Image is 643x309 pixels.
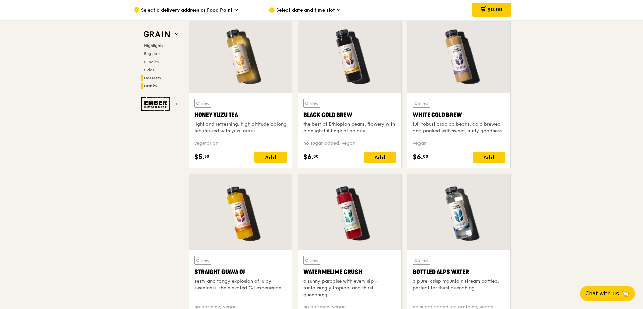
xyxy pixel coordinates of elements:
[303,278,396,298] div: a sunny paradise with every sip – tantalisingly tropical and thirst-quenching
[413,267,505,277] div: Bottled Alps Water
[194,278,287,292] div: zesty and tangy explosion of juicy sweetness, the elevated OJ experience
[276,7,335,14] span: Select date and time slot
[364,152,396,163] div: Add
[413,121,505,134] div: full robust arabica beans, cold brewed and packed with sweet, nutty goodness
[194,140,287,147] div: vegetarian
[303,140,396,147] div: no sugar added, vegan
[413,256,430,265] div: Chilled
[204,154,209,159] span: 50
[194,110,287,120] div: Honey Yuzu Tea
[413,140,505,147] div: vegan
[413,99,430,108] div: Chilled
[144,84,157,88] span: Drinks
[144,60,159,64] span: Bundles
[303,256,320,265] div: Chilled
[144,43,163,48] span: Highlights
[194,121,287,134] div: light and refreshing, high altitude oolong tea infused with yuzu citrus
[413,152,423,162] span: $6.
[144,51,160,56] span: Regulars
[487,6,502,13] span: $0.00
[141,97,172,111] img: Ember Smokery web logo
[580,286,635,301] button: Chat with us🦙
[141,28,172,40] img: Grain web logo
[303,121,396,134] div: the best of Ethiopian beans, flowery with a delightful tinge of acidity
[413,278,505,292] div: a pure, crisp mountain stream bottled, perfect for thirst quenching
[194,256,211,265] div: Chilled
[622,289,630,298] span: 🦙
[303,99,320,108] div: Chilled
[303,267,396,277] div: Watermelime Crush
[585,289,619,298] span: Chat with us
[194,267,287,277] div: Straight Guava OJ
[144,76,161,80] span: Desserts
[194,99,211,108] div: Chilled
[303,110,396,120] div: Black Cold Brew
[144,68,154,72] span: Sides
[303,152,313,162] span: $6.
[194,152,204,162] span: $5.
[313,154,319,159] span: 00
[254,152,287,163] div: Add
[423,154,428,159] span: 00
[413,110,505,120] div: White Cold Brew
[473,152,505,163] div: Add
[141,7,233,14] span: Select a delivery address or Food Point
